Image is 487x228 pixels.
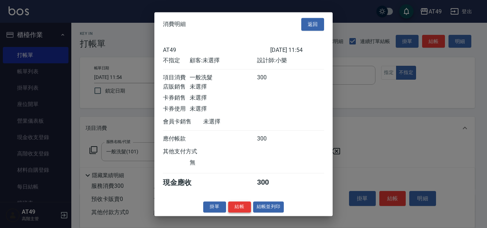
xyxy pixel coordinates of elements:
div: 無 [190,159,257,166]
div: 300 [257,74,284,81]
div: 未選擇 [203,118,270,126]
div: 未選擇 [190,105,257,113]
button: 結帳並列印 [253,201,284,212]
div: 現金應收 [163,178,203,187]
button: 掛單 [203,201,226,212]
div: AT49 [163,47,270,53]
button: 結帳 [228,201,251,212]
div: 300 [257,178,284,187]
div: 設計師: 小樂 [257,57,324,64]
div: 店販銷售 [163,83,190,91]
div: 未選擇 [190,94,257,102]
div: 其他支付方式 [163,148,217,155]
span: 消費明細 [163,21,186,28]
div: 未選擇 [190,83,257,91]
button: 返回 [301,18,324,31]
div: 卡券使用 [163,105,190,113]
div: 不指定 [163,57,190,64]
div: 項目消費 [163,74,190,81]
div: 會員卡銷售 [163,118,203,126]
div: 顧客: 未選擇 [190,57,257,64]
div: [DATE] 11:54 [270,47,324,53]
div: 卡券銷售 [163,94,190,102]
div: 300 [257,135,284,143]
div: 一般洗髮 [190,74,257,81]
div: 應付帳款 [163,135,190,143]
